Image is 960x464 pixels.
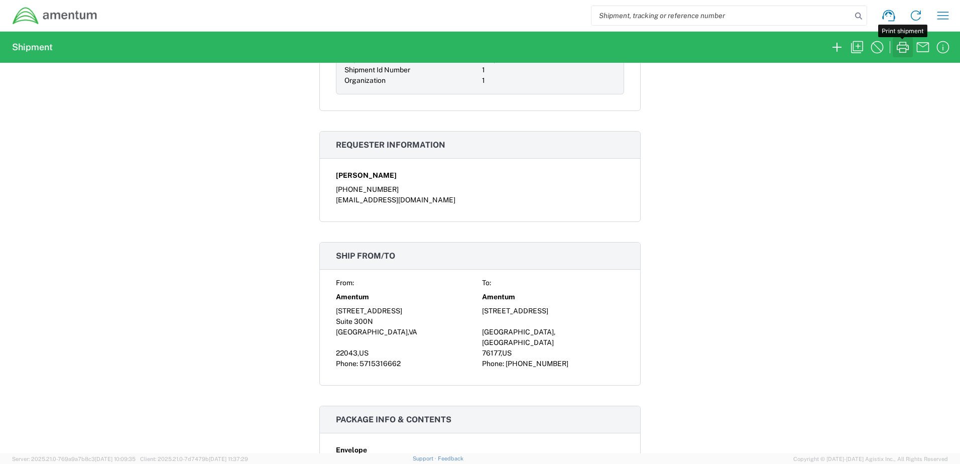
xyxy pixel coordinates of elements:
span: Amentum [336,292,369,302]
span: , [357,349,359,357]
span: [PERSON_NAME] [336,170,397,181]
span: [PHONE_NUMBER] [506,360,568,368]
div: Shipment Id Number [344,65,478,75]
span: Server: 2025.21.0-769a9a7b8c3 [12,456,136,462]
span: Client: 2025.21.0-7d7479b [140,456,248,462]
input: Shipment, tracking or reference number [591,6,852,25]
span: Package info & contents [336,415,451,424]
span: Ship from/to [336,251,395,261]
span: , [554,328,555,336]
span: Requester information [336,140,445,150]
span: To: [482,279,491,287]
img: dyncorp [12,7,98,25]
div: [PHONE_NUMBER] [336,184,624,195]
div: [EMAIL_ADDRESS][DOMAIN_NAME] [336,195,624,205]
span: Phone: [336,360,358,368]
span: Copyright © [DATE]-[DATE] Agistix Inc., All Rights Reserved [793,454,948,463]
span: , [501,349,502,357]
span: [DATE] 11:37:29 [209,456,248,462]
span: 76177 [482,349,501,357]
span: 22043 [336,349,357,357]
span: 5715316662 [359,360,401,368]
span: From: [336,279,354,287]
span: Amentum [482,292,515,302]
span: Phone: [482,360,504,368]
div: 1 [482,75,616,86]
h2: Shipment [12,41,53,53]
span: VA [409,328,417,336]
div: [STREET_ADDRESS] [482,306,624,316]
span: , [408,328,409,336]
span: [GEOGRAPHIC_DATA] [482,328,554,336]
span: US [359,349,369,357]
span: [DATE] 10:09:35 [95,456,136,462]
span: US [502,349,512,357]
span: [GEOGRAPHIC_DATA] [336,328,408,336]
a: Feedback [438,455,463,461]
div: [STREET_ADDRESS] [336,306,478,316]
div: Organization [344,75,478,86]
a: Support [413,455,438,461]
span: [GEOGRAPHIC_DATA] [482,338,554,346]
div: 1 [482,65,616,75]
div: Suite 300N [336,316,478,327]
span: Envelope [336,445,367,455]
